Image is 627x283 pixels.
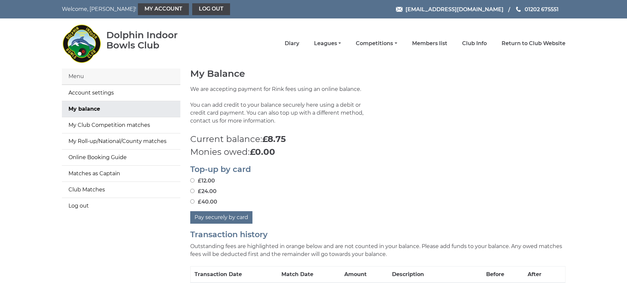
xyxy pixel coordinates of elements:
th: Description [388,266,483,283]
a: Competitions [356,40,397,47]
strong: £8.75 [262,134,286,144]
a: My Club Competition matches [62,117,180,133]
a: Leagues [314,40,341,47]
p: Monies owed: [190,146,565,158]
a: Account settings [62,85,180,101]
nav: Welcome, [PERSON_NAME]! [62,3,266,15]
a: Matches as Captain [62,166,180,182]
h2: Top-up by card [190,165,565,174]
a: My balance [62,101,180,117]
label: £40.00 [190,198,217,206]
h1: My Balance [190,69,565,79]
a: Return to Club Website [502,40,565,47]
input: £12.00 [190,178,195,183]
img: Email [396,7,403,12]
a: My Roll-up/National/County matches [62,133,180,149]
a: Log out [62,198,180,214]
div: Dolphin Indoor Bowls Club [106,30,199,50]
p: Outstanding fees are highlighted in orange below and are not counted in your balance. Please add ... [190,242,565,258]
th: After [524,266,565,283]
a: Online Booking Guide [62,150,180,165]
button: Pay securely by card [190,211,252,224]
span: [EMAIL_ADDRESS][DOMAIN_NAME] [405,6,504,12]
span: 01202 675551 [525,6,559,12]
th: Before [482,266,524,283]
a: Email [EMAIL_ADDRESS][DOMAIN_NAME] [396,5,504,14]
a: Club Matches [62,182,180,198]
a: Phone us 01202 675551 [515,5,559,14]
label: £24.00 [190,187,217,195]
th: Match Date [277,266,340,283]
p: We are accepting payment for Rink fees using an online balance. You can add credit to your balanc... [190,85,373,133]
img: Dolphin Indoor Bowls Club [62,20,101,67]
img: Phone us [516,7,521,12]
a: My Account [138,3,189,15]
strong: £0.00 [250,147,275,157]
th: Amount [340,266,388,283]
div: Menu [62,69,180,85]
input: £24.00 [190,189,195,193]
p: Current balance: [190,133,565,146]
input: £40.00 [190,199,195,204]
h2: Transaction history [190,230,565,239]
label: £12.00 [190,177,215,185]
a: Diary [285,40,299,47]
a: Log out [192,3,230,15]
a: Members list [412,40,447,47]
a: Club Info [462,40,487,47]
th: Transaction Date [190,266,277,283]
